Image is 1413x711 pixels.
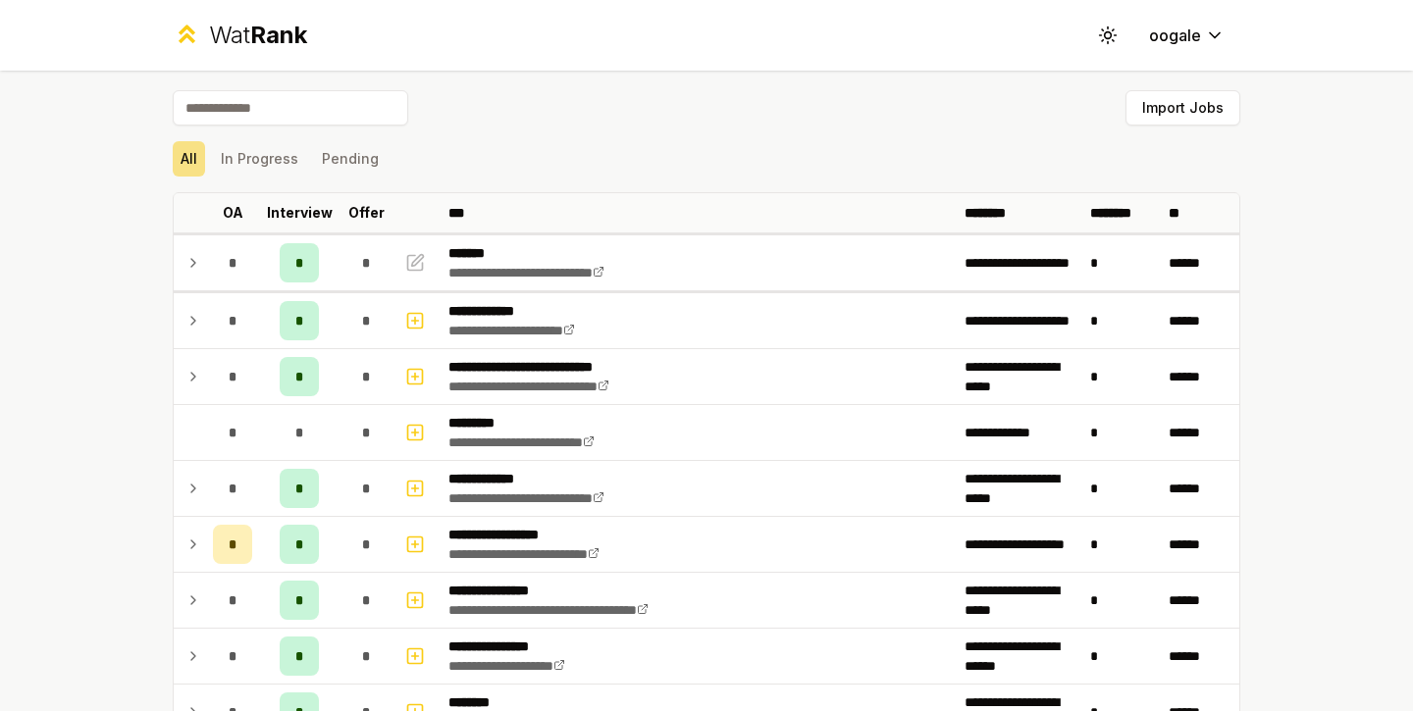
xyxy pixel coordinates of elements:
button: Import Jobs [1125,90,1240,126]
button: In Progress [213,141,306,177]
span: Rank [250,21,307,49]
button: Pending [314,141,387,177]
span: oogale [1149,24,1201,47]
button: All [173,141,205,177]
div: Wat [209,20,307,51]
a: WatRank [173,20,307,51]
button: oogale [1133,18,1240,53]
p: Offer [348,203,385,223]
p: Interview [267,203,333,223]
p: OA [223,203,243,223]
